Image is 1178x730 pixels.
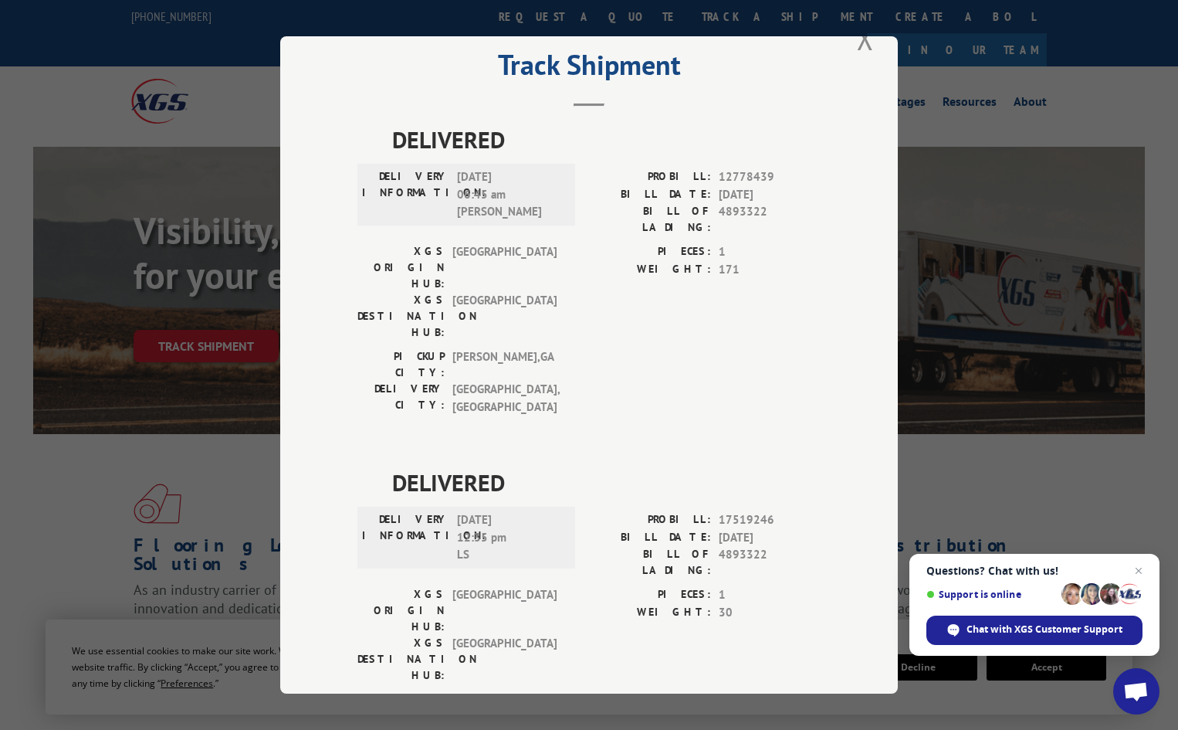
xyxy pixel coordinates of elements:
label: BILL DATE: [589,529,711,547]
label: WEIGHT: [589,261,711,279]
span: [DATE] [719,186,821,204]
span: 30 [719,604,821,622]
span: [GEOGRAPHIC_DATA] [452,243,557,292]
label: PROBILL: [589,168,711,186]
span: Support is online [926,589,1056,600]
label: XGS DESTINATION HUB: [357,292,445,341]
label: XGS DESTINATION HUB: [357,635,445,684]
span: [GEOGRAPHIC_DATA] , [GEOGRAPHIC_DATA] [452,381,557,416]
button: Close modal [852,17,878,59]
label: DELIVERY CITY: [357,381,445,416]
span: Chat with XGS Customer Support [966,623,1122,637]
label: PROBILL: [589,511,711,529]
span: Chat with XGS Customer Support [926,616,1142,645]
span: [DATE] 12:35 pm LS [457,511,561,564]
span: [DATE] [719,529,821,547]
span: [GEOGRAPHIC_DATA] [452,292,557,341]
a: Open chat [1113,668,1159,715]
label: WEIGHT: [589,604,711,622]
span: Questions? Chat with us! [926,565,1142,577]
span: 4893322 [719,546,821,579]
span: 17519246 [719,511,821,529]
label: PIECES: [589,586,711,604]
span: DELIVERED [392,465,821,500]
label: PICKUP CITY: [357,691,445,724]
span: [GEOGRAPHIC_DATA] [452,586,557,635]
label: DELIVERY INFORMATION: [362,511,449,564]
span: [GEOGRAPHIC_DATA] [452,635,557,684]
h2: Track Shipment [357,54,821,83]
label: PIECES: [589,243,711,261]
label: XGS ORIGIN HUB: [357,243,445,292]
label: XGS ORIGIN HUB: [357,586,445,635]
span: [PERSON_NAME] , GA [452,348,557,381]
label: PICKUP CITY: [357,348,445,381]
span: [PERSON_NAME] , GA [452,691,557,724]
span: [DATE] 06:45 am [PERSON_NAME] [457,168,561,221]
span: 1 [719,586,821,604]
span: DELIVERED [392,122,821,157]
span: 12778439 [719,168,821,186]
label: BILL DATE: [589,186,711,204]
label: BILL OF LADING: [589,546,711,579]
label: DELIVERY INFORMATION: [362,168,449,221]
span: 4893322 [719,203,821,236]
span: 171 [719,261,821,279]
label: BILL OF LADING: [589,203,711,236]
span: 1 [719,243,821,261]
